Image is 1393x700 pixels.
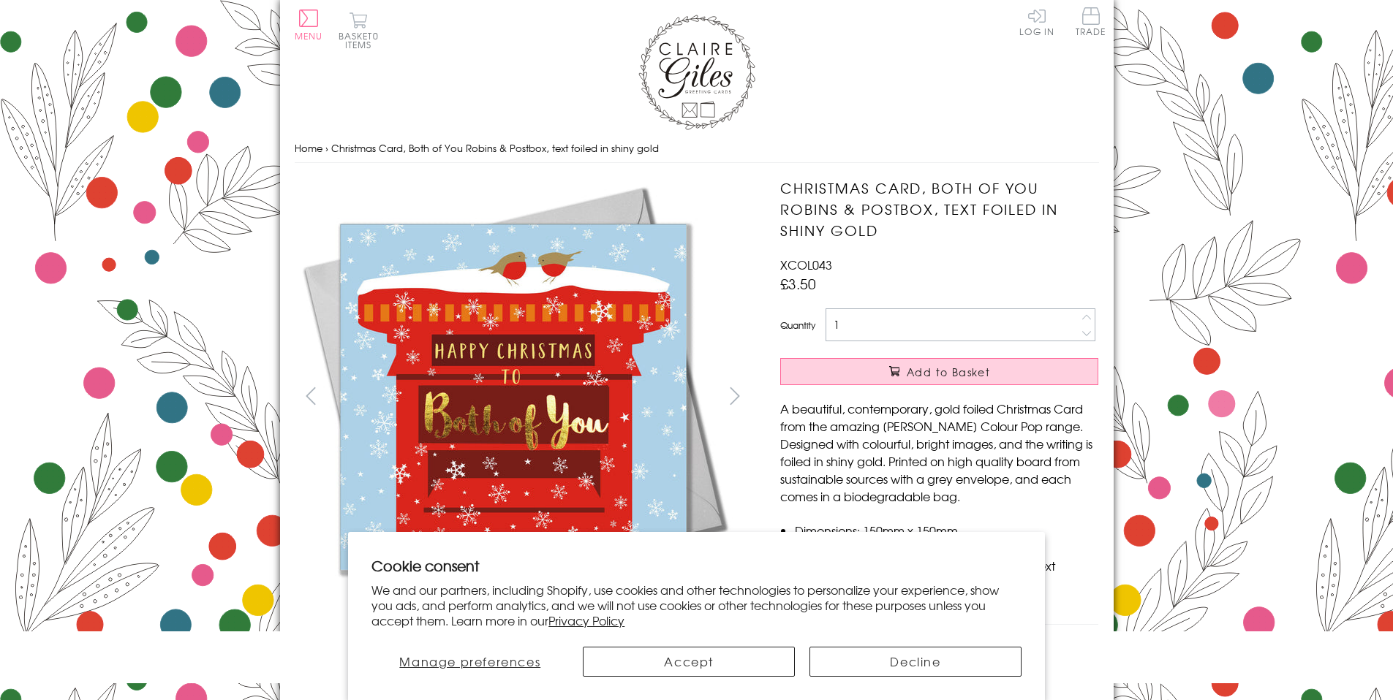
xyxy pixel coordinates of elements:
[780,273,816,294] span: £3.50
[295,9,323,40] button: Menu
[795,522,1098,539] li: Dimensions: 150mm x 150mm
[295,379,328,412] button: prev
[583,647,795,677] button: Accept
[548,612,624,629] a: Privacy Policy
[780,178,1098,240] h1: Christmas Card, Both of You Robins & Postbox, text foiled in shiny gold
[780,256,832,273] span: XCOL043
[371,582,1022,628] p: We and our partners, including Shopify, use cookies and other technologies to personalize your ex...
[809,647,1022,677] button: Decline
[399,653,540,670] span: Manage preferences
[1076,7,1106,36] span: Trade
[371,647,568,677] button: Manage preferences
[1076,7,1106,39] a: Trade
[780,319,815,332] label: Quantity
[295,29,323,42] span: Menu
[907,365,990,379] span: Add to Basket
[780,358,1098,385] button: Add to Basket
[780,400,1098,505] p: A beautiful, contemporary, gold foiled Christmas Card from the amazing [PERSON_NAME] Colour Pop r...
[751,178,1190,616] img: Christmas Card, Both of You Robins & Postbox, text foiled in shiny gold
[345,29,379,51] span: 0 items
[1019,7,1054,36] a: Log In
[339,12,379,49] button: Basket0 items
[294,178,733,616] img: Christmas Card, Both of You Robins & Postbox, text foiled in shiny gold
[371,555,1022,576] h2: Cookie consent
[718,379,751,412] button: next
[325,141,328,155] span: ›
[295,134,1099,164] nav: breadcrumbs
[638,15,755,130] img: Claire Giles Greetings Cards
[331,141,659,155] span: Christmas Card, Both of You Robins & Postbox, text foiled in shiny gold
[295,141,322,155] a: Home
